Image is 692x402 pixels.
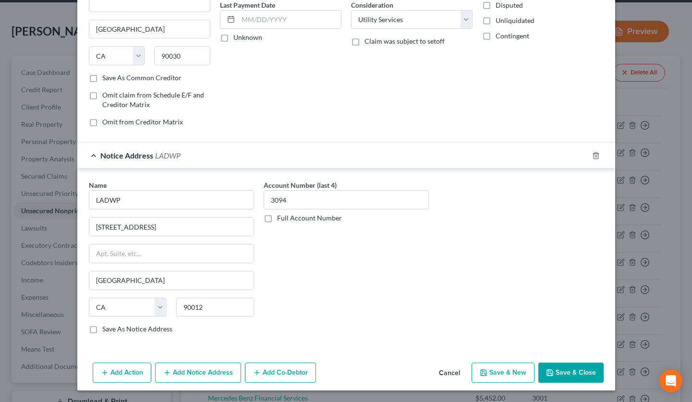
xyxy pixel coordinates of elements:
[89,244,254,263] input: Apt, Suite, etc...
[264,190,429,209] input: XXXX
[472,363,534,383] button: Save & New
[155,363,241,383] button: Add Notice Address
[496,1,523,9] span: Disputed
[102,324,172,334] label: Save As Notice Address
[364,37,445,45] span: Claim was subject to setoff
[102,91,204,109] span: Omit claim from Schedule E/F and Creditor Matrix
[538,363,604,383] button: Save & Close
[659,369,682,392] div: Open Intercom Messenger
[100,151,153,160] span: Notice Address
[245,363,316,383] button: Add Co-Debtor
[102,73,182,83] label: Save As Common Creditor
[89,271,254,290] input: Enter city...
[233,33,262,42] label: Unknown
[277,213,342,223] label: Full Account Number
[93,363,151,383] button: Add Action
[264,180,337,190] label: Account Number (last 4)
[89,20,210,38] input: Enter city...
[238,11,341,29] input: MM/DD/YYYY
[89,190,254,209] input: Search by name...
[89,218,254,236] input: Enter address...
[496,32,529,40] span: Contingent
[431,364,468,383] button: Cancel
[154,46,210,65] input: Enter zip...
[102,118,183,126] span: Omit from Creditor Matrix
[89,181,107,189] span: Name
[496,16,534,24] span: Unliquidated
[176,298,254,317] input: Enter zip..
[155,151,181,160] span: LADWP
